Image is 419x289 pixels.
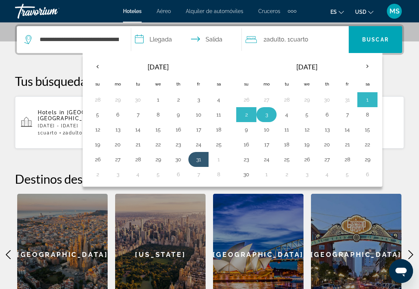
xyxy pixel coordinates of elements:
[92,124,104,135] button: Day 12
[186,8,243,14] a: Alquiler de automóviles
[152,154,164,165] button: Day 29
[301,154,313,165] button: Day 26
[341,139,353,150] button: Day 21
[213,94,225,105] button: Day 4
[92,169,104,180] button: Day 2
[321,124,333,135] button: Day 13
[321,94,333,105] button: Day 30
[87,58,108,75] button: Previous month
[112,169,124,180] button: Day 3
[38,109,131,121] span: [GEOGRAPHIC_DATA], [GEOGRAPHIC_DATA] (MAD)
[321,169,333,180] button: Day 4
[213,109,225,120] button: Day 11
[361,124,373,135] button: Day 15
[112,124,124,135] button: Day 13
[281,139,293,150] button: Day 18
[172,169,184,180] button: Day 6
[213,139,225,150] button: Day 25
[38,130,58,136] span: 1
[290,36,308,43] span: Cuarto
[240,124,252,135] button: Day 9
[240,139,252,150] button: Day 16
[132,154,144,165] button: Day 28
[258,8,280,14] span: Cruceros
[341,94,353,105] button: Day 31
[288,5,296,17] button: Extra navigation items
[261,139,272,150] button: Day 17
[281,109,293,120] button: Day 4
[92,94,104,105] button: Day 28
[172,94,184,105] button: Day 2
[17,26,402,53] div: Search widget
[172,124,184,135] button: Day 16
[281,94,293,105] button: Day 28
[112,154,124,165] button: Day 27
[172,139,184,150] button: Day 23
[361,169,373,180] button: Day 6
[341,169,353,180] button: Day 5
[213,169,225,180] button: Day 8
[92,154,104,165] button: Day 26
[301,94,313,105] button: Day 29
[132,169,144,180] button: Day 4
[321,139,333,150] button: Day 20
[192,109,204,120] button: Day 10
[131,26,242,53] button: Check in and out dates
[321,109,333,120] button: Day 6
[301,139,313,150] button: Day 19
[40,130,58,136] span: Cuarto
[92,139,104,150] button: Day 19
[330,9,337,15] span: es
[242,26,349,53] button: Travelers: 2 adults, 0 children
[240,169,252,180] button: Day 30
[65,130,82,136] span: Adulto
[152,124,164,135] button: Day 15
[213,124,225,135] button: Day 18
[301,124,313,135] button: Day 12
[361,139,373,150] button: Day 22
[38,123,134,128] p: [DATE] - [DATE]
[92,109,104,120] button: Day 5
[172,154,184,165] button: Day 30
[192,169,204,180] button: Day 7
[192,154,204,165] button: Day 31
[15,171,404,186] h2: Destinos destacados
[330,6,344,17] button: Change language
[341,154,353,165] button: Day 28
[152,109,164,120] button: Day 8
[38,109,65,115] span: Hotels in
[15,96,140,149] button: Hotels in [GEOGRAPHIC_DATA], [GEOGRAPHIC_DATA] (MAD)[DATE] - [DATE]1Cuarto2Adulto
[192,139,204,150] button: Day 24
[301,109,313,120] button: Day 5
[63,130,83,136] span: 2
[261,154,272,165] button: Day 24
[361,154,373,165] button: Day 29
[389,7,400,15] span: MS
[284,34,308,45] span: , 1
[132,124,144,135] button: Day 14
[389,259,413,283] iframe: Botón para iniciar la ventana de mensajería
[240,94,252,105] button: Day 26
[355,9,366,15] span: USD
[172,109,184,120] button: Day 9
[132,94,144,105] button: Day 30
[281,154,293,165] button: Day 25
[132,109,144,120] button: Day 7
[281,124,293,135] button: Day 11
[157,8,171,14] a: Aéreo
[152,94,164,105] button: Day 1
[112,139,124,150] button: Day 20
[385,3,404,19] button: User Menu
[123,8,142,14] a: Hoteles
[240,109,252,120] button: Day 2
[152,169,164,180] button: Day 5
[261,124,272,135] button: Day 10
[112,109,124,120] button: Day 6
[261,94,272,105] button: Day 27
[349,26,402,53] button: Buscar
[192,94,204,105] button: Day 3
[281,169,293,180] button: Day 2
[261,169,272,180] button: Day 1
